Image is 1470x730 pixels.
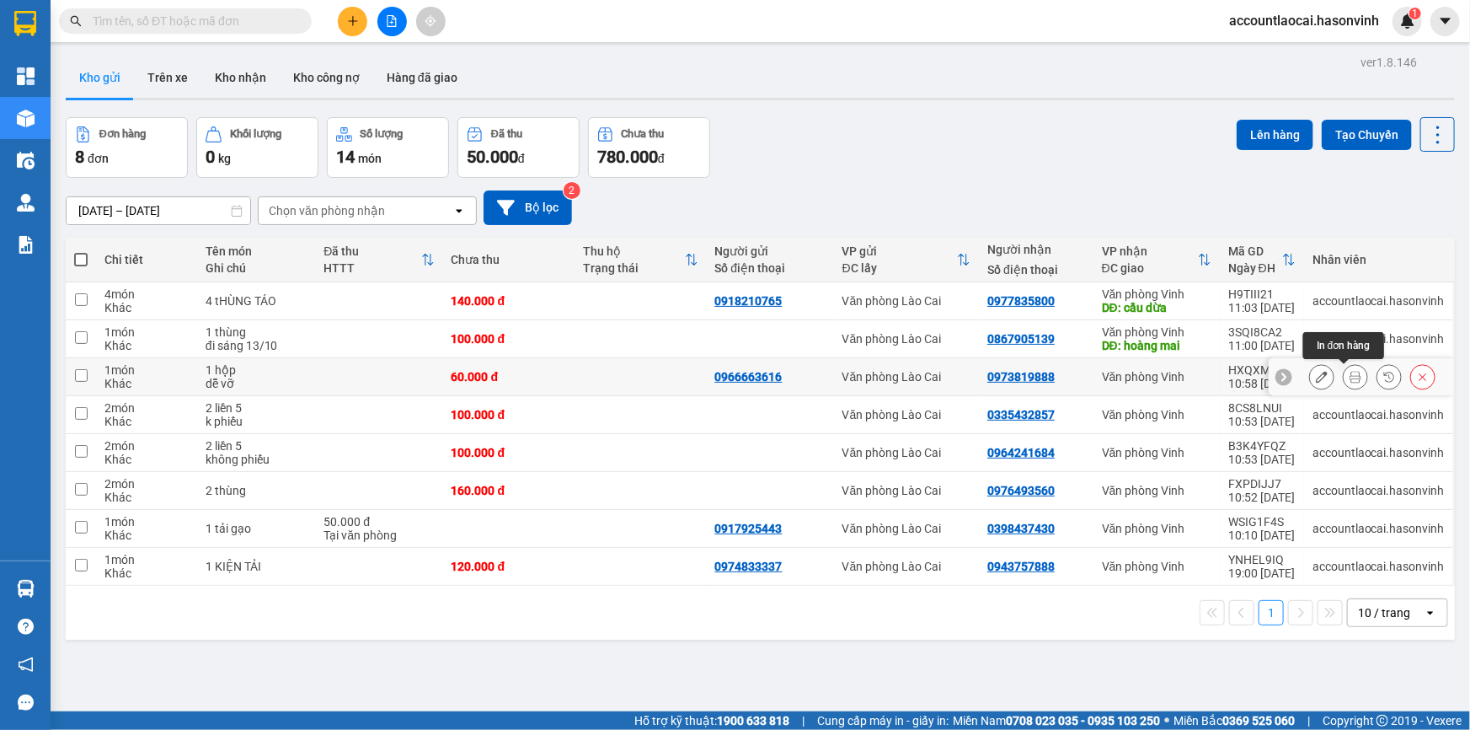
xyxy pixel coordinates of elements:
span: Cung cấp máy in - giấy in: [817,711,949,730]
div: 1 món [104,325,189,339]
div: Nhân viên [1312,253,1445,266]
span: notification [18,657,34,673]
div: 60.000 đ [452,370,567,384]
div: Văn phòng Lào Cai [842,560,970,573]
div: VP gửi [842,244,957,258]
button: Bộ lọc [484,191,572,225]
div: 160.000 đ [452,484,567,497]
div: 140.000 đ [452,294,567,308]
span: | [1307,711,1310,730]
div: 1 món [104,553,189,566]
div: 10:53 [DATE] [1228,415,1296,428]
svg: open [452,204,466,217]
span: copyright [1376,715,1388,727]
div: Khác [104,529,189,542]
div: 1 KIỆN TẢI [206,560,307,573]
div: DĐ: hoàng mai [1102,339,1211,352]
div: accountlaocai.hasonvinh [1312,294,1445,308]
img: warehouse-icon [17,152,35,169]
div: 1 hộp [206,363,307,377]
svg: open [1424,606,1437,620]
div: Văn phòng Lào Cai [842,522,970,535]
div: accountlaocai.hasonvinh [1312,484,1445,497]
div: 120.000 đ [452,560,567,573]
button: caret-down [1430,7,1460,36]
div: 2 liền 5 [206,439,307,453]
div: 19:00 [DATE] [1228,566,1296,580]
div: 2 món [104,401,189,415]
b: [PERSON_NAME] (Vinh - Sapa) [71,21,253,86]
div: Số lượng [361,128,404,140]
button: Khối lượng0kg [196,117,318,178]
span: caret-down [1438,13,1453,29]
button: Kho gửi [66,57,134,98]
div: accountlaocai.hasonvinh [1312,446,1445,459]
div: 0976493560 [987,484,1055,497]
div: 1 tải gạo [206,522,307,535]
div: accountlaocai.hasonvinh [1312,560,1445,573]
div: Văn phòng Vinh [1102,325,1211,339]
div: 10 / trang [1358,604,1410,621]
div: HTTT [323,261,420,275]
b: [DOMAIN_NAME] [225,13,407,41]
sup: 1 [1409,8,1421,19]
div: Khác [104,301,189,314]
div: ĐC giao [1102,261,1198,275]
div: Khác [104,339,189,352]
div: 10:10 [DATE] [1228,529,1296,542]
div: 10:52 [DATE] [1228,491,1296,504]
div: 0966663616 [715,370,783,384]
strong: 0369 525 060 [1222,714,1295,727]
div: Đơn hàng [99,128,146,140]
div: Chưa thu [452,253,567,266]
button: Tạo Chuyến [1322,120,1412,150]
div: accountlaocai.hasonvinh [1312,522,1445,535]
th: Toggle SortBy [1093,238,1220,282]
div: 100.000 đ [452,446,567,459]
div: Văn phòng Lào Cai [842,408,970,421]
span: accountlaocai.hasonvinh [1216,10,1392,31]
div: 0335432857 [987,408,1055,421]
div: đi sáng 13/10 [206,339,307,352]
div: 0973819888 [987,370,1055,384]
div: Khác [104,377,189,390]
div: 100.000 đ [452,332,567,346]
div: 2 món [104,439,189,453]
div: Trạng thái [583,261,685,275]
span: ⚪️ [1164,717,1169,724]
div: Chi tiết [104,253,189,266]
button: Kho nhận [201,57,280,98]
div: 0917925443 [715,522,783,535]
div: Người nhận [987,243,1085,256]
div: 2 thùng [206,484,307,497]
div: 50.000 đ [323,515,434,529]
div: 3SQI8CA2 [1228,325,1296,339]
button: aim [416,7,446,36]
div: Ghi chú [206,261,307,275]
input: Tìm tên, số ĐT hoặc mã đơn [93,12,291,30]
div: DĐ: cầu dừa [1102,301,1211,314]
div: 0867905139 [987,332,1055,346]
div: Số điện thoại [987,263,1085,276]
div: 2 liền 5 [206,401,307,415]
button: Đơn hàng8đơn [66,117,188,178]
button: Kho công nợ [280,57,373,98]
span: file-add [386,15,398,27]
div: 0943757888 [987,560,1055,573]
div: 0964241684 [987,446,1055,459]
img: dashboard-icon [17,67,35,85]
div: Đã thu [491,128,522,140]
div: 0398437430 [987,522,1055,535]
div: Văn phòng Vinh [1102,287,1211,301]
div: 1 món [104,363,189,377]
button: Chưa thu780.000đ [588,117,710,178]
div: Khác [104,453,189,466]
button: Số lượng14món [327,117,449,178]
th: Toggle SortBy [1220,238,1304,282]
button: plus [338,7,367,36]
div: Khác [104,491,189,504]
span: đ [658,152,665,165]
span: 0 [206,147,215,167]
div: YNHEL9IQ [1228,553,1296,566]
div: 4 tHÙNG TÁO [206,294,307,308]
